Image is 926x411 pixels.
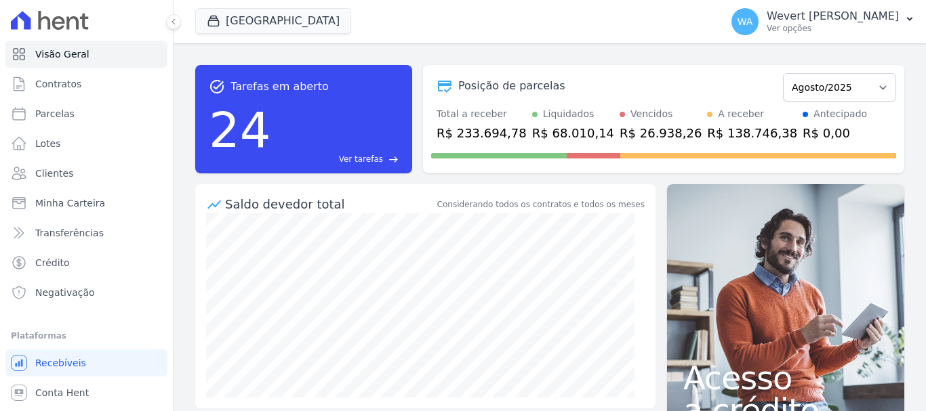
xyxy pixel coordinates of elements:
[437,198,645,211] div: Considerando todos os contratos e todos os meses
[5,70,167,98] a: Contratos
[721,3,926,41] button: WA Wevert [PERSON_NAME] Ver opções
[195,8,351,34] button: [GEOGRAPHIC_DATA]
[35,47,89,61] span: Visão Geral
[5,249,167,276] a: Crédito
[5,130,167,157] a: Lotes
[5,160,167,187] a: Clientes
[5,100,167,127] a: Parcelas
[388,154,399,165] span: east
[35,107,75,121] span: Parcelas
[767,23,899,34] p: Ver opções
[5,349,167,376] a: Recebíveis
[35,196,105,210] span: Minha Carteira
[5,379,167,406] a: Conta Hent
[35,77,81,91] span: Contratos
[738,17,753,26] span: WA
[35,386,89,399] span: Conta Hent
[5,279,167,306] a: Negativação
[437,124,527,142] div: R$ 233.694,78
[230,79,329,95] span: Tarefas em aberto
[35,226,104,240] span: Transferências
[35,167,73,180] span: Clientes
[35,286,95,299] span: Negativação
[5,190,167,217] a: Minha Carteira
[458,78,565,94] div: Posição de parcelas
[813,107,867,121] div: Antecipado
[683,362,888,394] span: Acesso
[532,124,614,142] div: R$ 68.010,14
[35,137,61,150] span: Lotes
[707,124,797,142] div: R$ 138.746,38
[620,124,702,142] div: R$ 26.938,26
[225,195,435,213] div: Saldo devedor total
[630,107,672,121] div: Vencidos
[11,328,162,344] div: Plataformas
[5,41,167,68] a: Visão Geral
[339,153,383,165] span: Ver tarefas
[437,107,527,121] div: Total a receber
[35,256,70,269] span: Crédito
[277,153,399,165] a: Ver tarefas east
[209,95,271,165] div: 24
[209,79,225,95] span: task_alt
[543,107,595,121] div: Liquidados
[803,124,867,142] div: R$ 0,00
[767,9,899,23] p: Wevert [PERSON_NAME]
[5,219,167,246] a: Transferências
[718,107,764,121] div: A receber
[35,356,86,370] span: Recebíveis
